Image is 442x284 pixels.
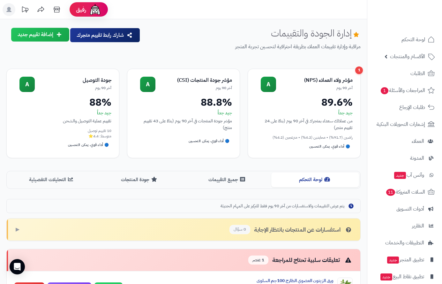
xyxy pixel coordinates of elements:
span: جديد [380,273,392,280]
a: العملاء [371,134,438,149]
p: مراقبة وإدارة تقييمات العملاء بطريقة احترافية لتحسين تجربة المتجر [146,43,361,50]
div: 1 [355,66,363,74]
span: 11 [386,189,395,196]
div: 89.6% [256,97,353,107]
span: إشعارات التحويلات البنكية [377,120,425,129]
div: آخر 90 يوم [35,85,111,91]
span: 0 سؤال [229,225,250,234]
a: لوحة التحكم [371,32,438,47]
a: إشعارات التحويلات البنكية [371,117,438,132]
div: استفسارات عن المنتجات بانتظار الإجابة [229,225,353,234]
div: تقييم عملية التوصيل والشحن [14,118,111,124]
div: جيد جداً [135,110,232,116]
div: جيد جداً [14,110,111,116]
button: لوحة التحكم [271,173,359,187]
a: أدوات التسويق [371,201,438,217]
a: وآتس آبجديد [371,167,438,183]
button: جميع التقييمات [184,173,271,187]
div: A [261,77,276,92]
img: ai-face.png [89,3,101,16]
span: التطبيقات والخدمات [385,238,424,247]
span: أدوات التسويق [396,204,424,213]
span: طلبات الإرجاع [399,103,425,112]
div: A [19,77,35,92]
span: السلات المتروكة [386,188,425,196]
span: لوحة التحكم [401,35,425,44]
span: المراجعات والأسئلة [380,86,425,95]
button: شارك رابط تقييم متجرك [70,28,140,42]
span: ▼ [16,257,21,264]
button: التحليلات التفصيلية [8,173,96,187]
span: 1 عنصر [248,256,268,265]
button: إضافة تقييم جديد [11,28,69,42]
div: راضين (91.7%) • محايدين (4.2%) • منزعجين (4.2%) [256,135,353,140]
div: 88.8% [135,97,232,107]
div: جيد جداً [256,110,353,116]
div: ورق الزيتون العضوي الطازج 100جم السلوى [128,278,333,284]
span: الطلبات [410,69,425,78]
div: مؤشر جودة المنتجات (CSI) [155,77,232,84]
a: السلات المتروكة11 [371,184,438,200]
span: العملاء [412,137,424,146]
div: مؤشر ولاء العملاء (NPS) [276,77,353,84]
a: المدونة [371,150,438,166]
a: المراجعات والأسئلة1 [371,83,438,98]
div: 10 تقييم توصيل متوسط: 4.4⭐ [14,128,111,139]
div: A [140,77,155,92]
span: الأقسام والمنتجات [390,52,425,61]
span: ▶ [16,226,19,233]
span: تطبيق المتجر [386,255,424,264]
h1: إدارة الجودة والتقييمات [271,28,361,38]
a: التقارير [371,218,438,234]
div: Open Intercom Messenger [10,259,25,274]
div: آخر 90 يوم [155,85,232,91]
div: من عملائك سعداء بمتجرك في آخر 90 يوم (بناءً على 24 تقييم متجر) [256,118,353,131]
div: 🔵 أداء قوي، يمكن التحسين [186,137,232,145]
a: تطبيق المتجرجديد [371,252,438,267]
span: وآتس آب [393,171,424,180]
a: طلبات الإرجاع [371,100,438,115]
span: جديد [394,172,406,179]
div: 🔵 أداء قوي، يمكن التحسين [307,143,353,150]
div: جودة التوصيل [35,77,111,84]
a: الطلبات [371,66,438,81]
button: جودة المنتجات [96,173,184,187]
a: التطبيقات والخدمات [371,235,438,250]
a: تحديثات المنصة [17,3,33,18]
div: مؤشر جودة المنتجات في آخر 90 يوم (بناءً على 43 تقييم منتج) [135,118,232,131]
div: تعليقات سلبية تحتاج للمراجعة [248,256,353,265]
span: جديد [387,257,399,264]
span: 1 [381,87,388,94]
div: 88% [14,97,111,107]
span: المدونة [410,154,424,163]
span: تطبيق نقاط البيع [380,272,424,281]
div: آخر 90 يوم [276,85,353,91]
span: يتم عرض التقييمات والاستفسارات من آخر 90 يوم فقط للتركيز على المهام الحديثة [221,203,344,209]
div: 🔵 أداء قوي، يمكن التحسين [65,141,111,149]
span: رفيق [76,6,86,13]
span: التقارير [412,221,424,230]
